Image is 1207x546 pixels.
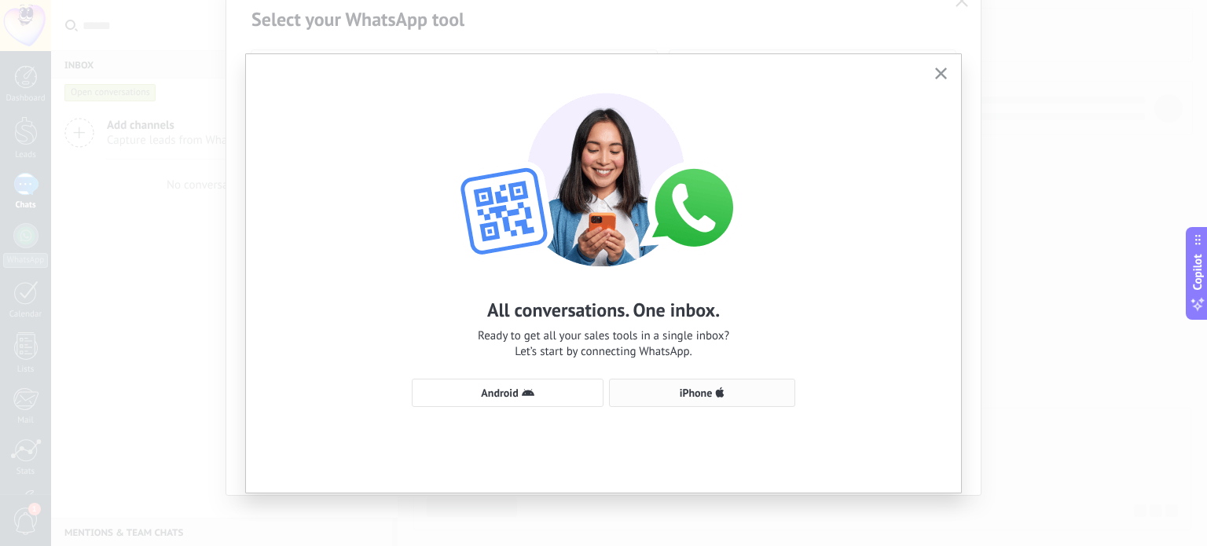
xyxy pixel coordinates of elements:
img: wa-lite-select-device.png [431,78,776,266]
h2: All conversations. One inbox. [487,298,720,322]
button: iPhone [609,379,795,407]
button: Android [412,379,603,407]
span: Ready to get all your sales tools in a single inbox? Let’s start by connecting WhatsApp. [478,328,729,360]
span: Copilot [1190,254,1205,290]
span: iPhone [680,387,713,398]
span: Android [481,387,518,398]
